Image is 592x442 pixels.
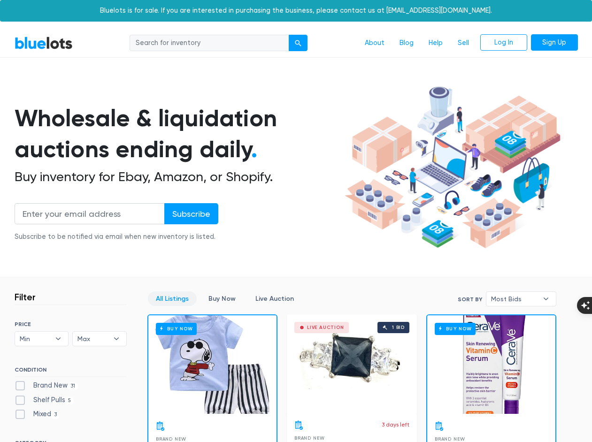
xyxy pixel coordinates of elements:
[435,436,465,442] span: Brand New
[15,381,78,391] label: Brand New
[15,232,218,242] div: Subscribe to be notified via email when new inventory is listed.
[15,103,341,165] h1: Wholesale & liquidation auctions ending daily
[392,325,405,330] div: 1 bid
[491,292,538,306] span: Most Bids
[51,412,60,419] span: 3
[341,82,564,253] img: hero-ee84e7d0318cb26816c560f6b4441b76977f77a177738b4e94f68c95b2b83dbb.png
[251,135,257,163] span: .
[382,420,409,429] p: 3 days left
[164,203,218,224] input: Subscribe
[15,36,73,50] a: BlueLots
[307,325,344,330] div: Live Auction
[458,295,482,304] label: Sort By
[65,397,74,404] span: 5
[421,34,450,52] a: Help
[130,35,289,52] input: Search for inventory
[450,34,477,52] a: Sell
[68,382,78,390] span: 31
[15,395,74,405] label: Shelf Pulls
[48,332,68,346] b: ▾
[148,291,197,306] a: All Listings
[156,323,197,335] h6: Buy Now
[480,34,527,51] a: Log In
[200,291,244,306] a: Buy Now
[20,332,51,346] span: Min
[294,435,325,441] span: Brand New
[392,34,421,52] a: Blog
[15,366,127,377] h6: CONDITION
[148,315,277,414] a: Buy Now
[77,332,108,346] span: Max
[156,436,186,442] span: Brand New
[427,315,555,414] a: Buy Now
[357,34,392,52] a: About
[15,203,165,224] input: Enter your email address
[247,291,302,306] a: Live Auction
[435,323,476,335] h6: Buy Now
[536,292,556,306] b: ▾
[531,34,578,51] a: Sign Up
[15,291,36,303] h3: Filter
[287,314,417,413] a: Live Auction 1 bid
[15,169,341,185] h2: Buy inventory for Ebay, Amazon, or Shopify.
[107,332,126,346] b: ▾
[15,321,127,328] h6: PRICE
[15,409,60,419] label: Mixed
